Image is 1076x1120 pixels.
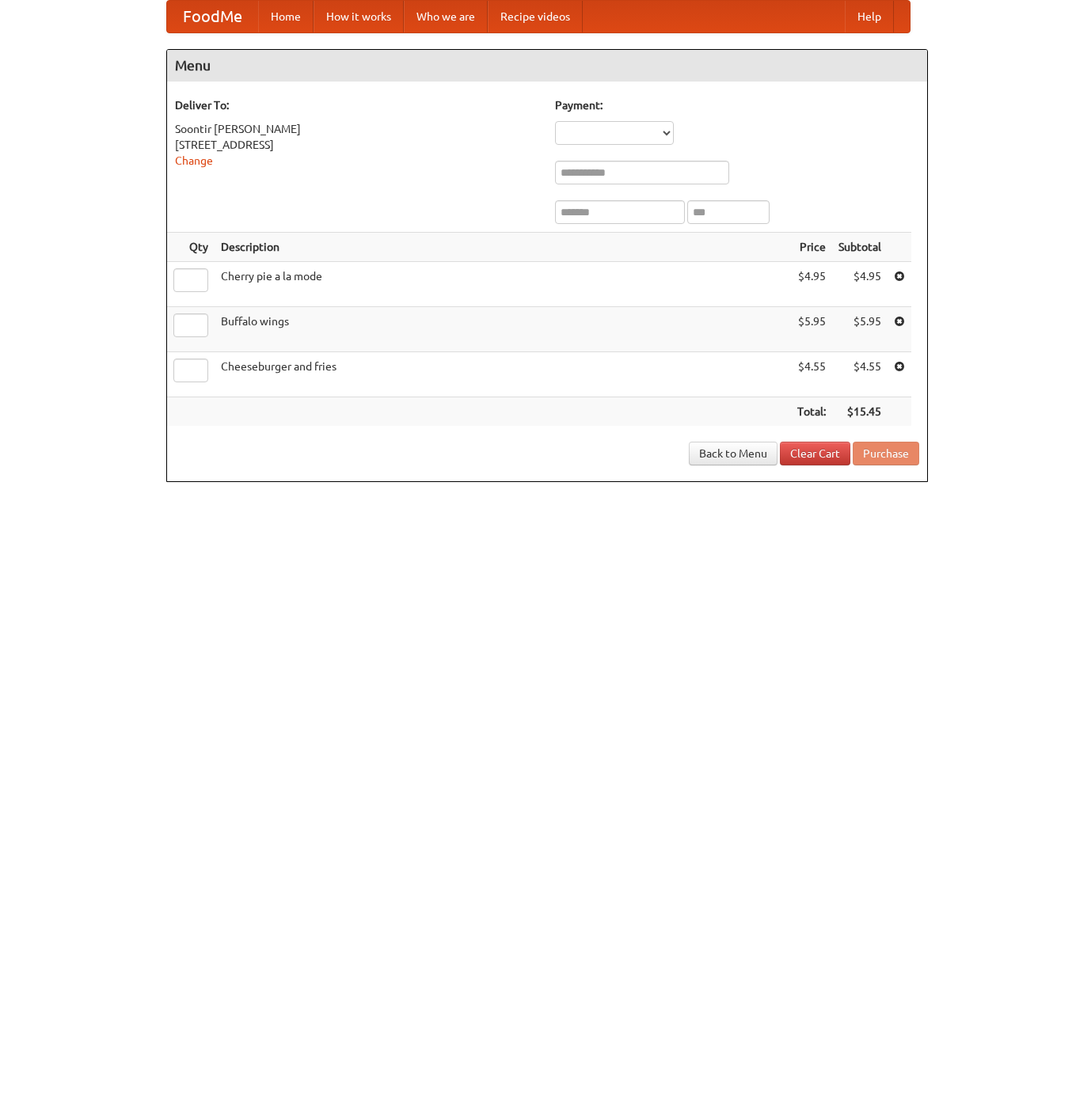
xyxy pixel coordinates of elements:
div: Soontir [PERSON_NAME] [175,121,539,137]
a: Home [258,1,314,32]
td: $4.55 [832,352,888,397]
th: Price [791,233,832,262]
th: Subtotal [832,233,888,262]
td: $4.95 [832,262,888,307]
div: [STREET_ADDRESS] [175,137,539,153]
td: Cherry pie a la mode [215,262,791,307]
button: Purchase [853,442,919,465]
td: $5.95 [791,307,832,352]
td: $5.95 [832,307,888,352]
a: Back to Menu [689,442,778,465]
a: Recipe videos [488,1,583,32]
td: $4.55 [791,352,832,397]
a: FoodMe [167,1,258,32]
td: Buffalo wings [215,307,791,352]
a: Help [845,1,894,32]
h5: Payment: [555,97,919,113]
th: $15.45 [832,397,888,427]
a: Change [175,154,213,167]
th: Qty [167,233,215,262]
a: How it works [314,1,404,32]
a: Clear Cart [780,442,850,465]
th: Description [215,233,791,262]
h4: Menu [167,50,927,82]
td: $4.95 [791,262,832,307]
h5: Deliver To: [175,97,539,113]
a: Who we are [404,1,488,32]
td: Cheeseburger and fries [215,352,791,397]
th: Total: [791,397,832,427]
